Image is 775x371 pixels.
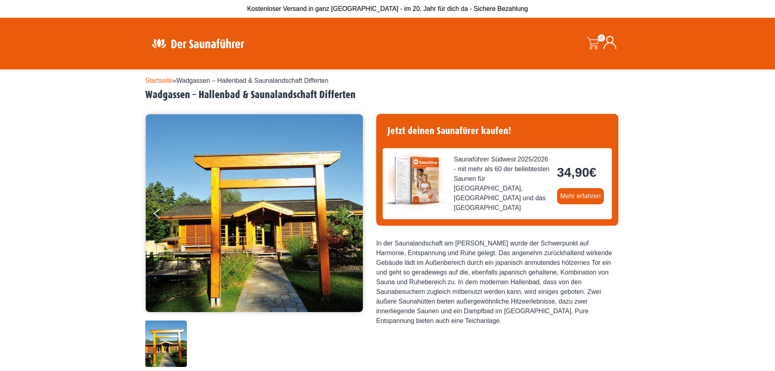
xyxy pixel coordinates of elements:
span: € [589,165,597,180]
h4: Jetzt deinen Saunafürer kaufen! [383,120,612,142]
img: der-saunafuehrer-2025-suedwest.jpg [383,148,447,213]
button: Previous [154,205,174,225]
span: 0 [598,34,605,42]
div: In der Saunalandschaft am [PERSON_NAME] wurde der Schwerpunkt auf Harmonie, Entspannung und Ruhe ... [376,239,618,326]
span: Saunaführer Südwest 2025/2026 - mit mehr als 60 der beliebtesten Saunen für [GEOGRAPHIC_DATA], [G... [454,155,551,213]
span: Kostenloser Versand in ganz [GEOGRAPHIC_DATA] - im 20. Jahr für dich da - Sichere Bezahlung [247,5,528,12]
bdi: 34,90 [557,165,597,180]
a: Startseite [145,77,173,84]
a: Mehr erfahren [557,188,604,204]
button: Next [346,205,366,225]
span: » [145,77,329,84]
h2: Wadgassen – Hallenbad & Saunalandschaft Differten [145,89,630,101]
span: Wadgassen – Hallenbad & Saunalandschaft Differten [176,77,329,84]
